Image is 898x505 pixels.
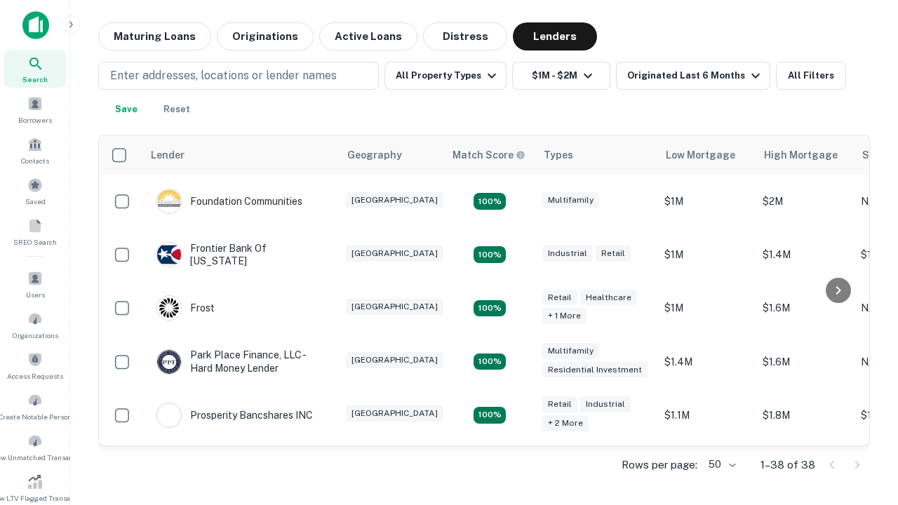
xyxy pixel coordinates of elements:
[18,114,52,126] span: Borrowers
[104,95,149,123] button: Save your search to get updates of matches that match your search criteria.
[22,74,48,85] span: Search
[157,296,181,320] img: picture
[474,193,506,210] div: Matching Properties: 4, hasApolloMatch: undefined
[142,135,339,175] th: Lender
[13,236,57,248] span: SREO Search
[542,192,599,208] div: Multifamily
[156,403,313,428] div: Prosperity Bancshares INC
[513,22,597,50] button: Lenders
[156,295,215,321] div: Frost
[4,213,66,250] a: SREO Search
[319,22,417,50] button: Active Loans
[4,265,66,303] a: Users
[580,290,637,306] div: Healthcare
[474,407,506,424] div: Matching Properties: 7, hasApolloMatch: undefined
[156,349,325,374] div: Park Place Finance, LLC - Hard Money Lender
[346,192,443,208] div: [GEOGRAPHIC_DATA]
[756,335,854,388] td: $1.6M
[657,442,756,495] td: $1.2M
[444,135,535,175] th: Capitalize uses an advanced AI algorithm to match your search with the best lender. The match sco...
[657,389,756,442] td: $1.1M
[346,299,443,315] div: [GEOGRAPHIC_DATA]
[756,281,854,335] td: $1.6M
[423,22,507,50] button: Distress
[756,228,854,281] td: $1.4M
[157,189,181,213] img: picture
[384,62,507,90] button: All Property Types
[544,147,573,163] div: Types
[756,175,854,228] td: $2M
[157,403,181,427] img: picture
[98,22,211,50] button: Maturing Loans
[474,300,506,317] div: Matching Properties: 5, hasApolloMatch: undefined
[764,147,838,163] div: High Mortgage
[756,389,854,442] td: $1.8M
[474,246,506,263] div: Matching Properties: 4, hasApolloMatch: undefined
[703,454,738,475] div: 50
[828,348,898,415] iframe: Chat Widget
[25,196,46,207] span: Saved
[217,22,314,50] button: Originations
[760,457,815,473] p: 1–38 of 38
[347,147,402,163] div: Geography
[156,242,325,267] div: Frontier Bank Of [US_STATE]
[657,281,756,335] td: $1M
[4,346,66,384] a: Access Requests
[346,245,443,262] div: [GEOGRAPHIC_DATA]
[13,330,58,341] span: Organizations
[657,228,756,281] td: $1M
[157,243,181,267] img: picture
[756,135,854,175] th: High Mortgage
[627,67,764,84] div: Originated Last 6 Months
[4,172,66,210] a: Saved
[4,387,66,425] a: Create Notable Person
[542,415,589,431] div: + 2 more
[157,350,181,374] img: picture
[542,396,577,412] div: Retail
[21,155,49,166] span: Contacts
[7,370,63,382] span: Access Requests
[110,67,337,84] p: Enter addresses, locations or lender names
[512,62,610,90] button: $1M - $2M
[657,175,756,228] td: $1M
[4,90,66,128] a: Borrowers
[4,131,66,169] a: Contacts
[657,335,756,388] td: $1.4M
[151,147,185,163] div: Lender
[346,352,443,368] div: [GEOGRAPHIC_DATA]
[666,147,735,163] div: Low Mortgage
[657,135,756,175] th: Low Mortgage
[154,95,199,123] button: Reset
[542,308,587,324] div: + 1 more
[542,245,593,262] div: Industrial
[535,135,657,175] th: Types
[346,405,443,422] div: [GEOGRAPHIC_DATA]
[453,147,523,163] h6: Match Score
[26,289,45,300] span: Users
[542,290,577,306] div: Retail
[474,353,506,370] div: Matching Properties: 4, hasApolloMatch: undefined
[22,11,49,39] img: capitalize-icon.png
[542,362,648,378] div: Residential Investment
[4,50,66,88] a: Search
[339,135,444,175] th: Geography
[453,147,525,163] div: Capitalize uses an advanced AI algorithm to match your search with the best lender. The match sco...
[776,62,846,90] button: All Filters
[98,62,379,90] button: Enter addresses, locations or lender names
[4,306,66,344] a: Organizations
[616,62,770,90] button: Originated Last 6 Months
[622,457,697,473] p: Rows per page:
[580,396,631,412] div: Industrial
[4,428,66,466] a: Review Unmatched Transactions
